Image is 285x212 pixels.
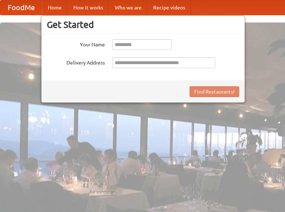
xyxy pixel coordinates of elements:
[68,0,109,15] a: How it works
[147,0,191,15] a: Recipe videos
[47,39,105,48] label: Your Name
[0,0,42,15] a: FoodMe
[47,57,105,66] label: Delivery Address
[190,86,239,97] button: Find Restaurants!
[47,19,239,30] h3: Get Started
[42,0,68,15] a: Home
[109,0,147,15] a: Who we are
